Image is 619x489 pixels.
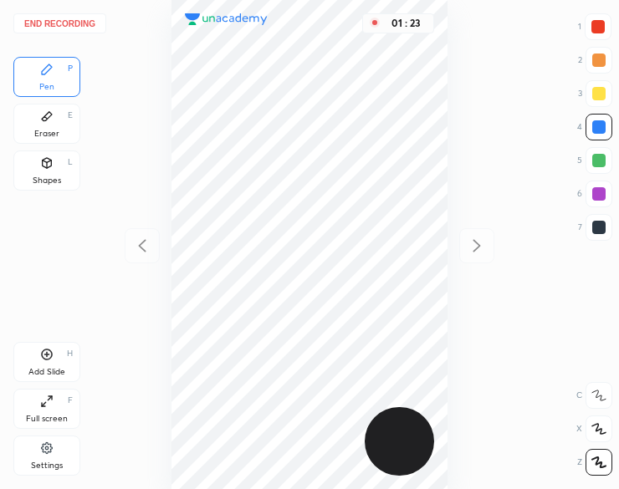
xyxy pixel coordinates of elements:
div: Settings [31,461,63,470]
div: E [68,111,73,120]
div: C [576,382,612,409]
div: Pen [39,83,54,91]
div: 01 : 23 [386,18,427,29]
div: Shapes [33,176,61,185]
div: F [68,396,73,405]
div: H [67,349,73,358]
div: 3 [578,80,612,107]
div: 2 [578,47,612,74]
div: 7 [578,214,612,241]
div: 4 [577,114,612,140]
div: Add Slide [28,368,65,376]
img: logo.38c385cc.svg [185,13,268,26]
button: End recording [13,13,106,33]
div: L [68,158,73,166]
div: P [68,64,73,73]
div: 6 [577,181,612,207]
div: 1 [578,13,611,40]
div: X [576,415,612,442]
div: Eraser [34,130,59,138]
div: 5 [577,147,612,174]
div: Z [577,449,612,476]
div: Full screen [26,415,68,423]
